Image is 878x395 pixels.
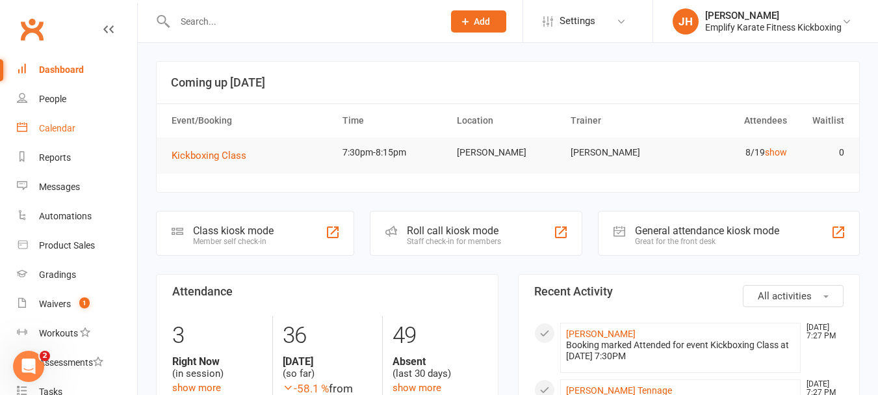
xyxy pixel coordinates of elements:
span: 1 [79,297,90,308]
div: Automations [39,211,92,221]
a: Reports [17,143,137,172]
input: Search... [171,12,434,31]
a: Calendar [17,114,137,143]
a: Clubworx [16,13,48,46]
div: Class kiosk mode [193,225,274,237]
div: Workouts [39,328,78,338]
a: show more [172,382,221,394]
a: Automations [17,202,137,231]
span: All activities [758,290,812,302]
time: [DATE] 7:27 PM [800,323,843,340]
span: Kickboxing Class [172,150,246,161]
div: (in session) [172,355,263,380]
a: Product Sales [17,231,137,260]
div: (last 30 days) [393,355,482,380]
a: Gradings [17,260,137,290]
td: [PERSON_NAME] [451,137,565,168]
a: Waivers 1 [17,290,137,319]
div: JH [673,8,699,34]
div: Roll call kiosk mode [407,225,501,237]
a: [PERSON_NAME] [566,329,636,339]
th: Time [337,104,451,137]
a: show [765,147,787,157]
button: Add [451,10,506,33]
button: Kickboxing Class [172,148,255,163]
button: All activities [743,285,844,307]
div: 3 [172,316,263,355]
td: 8/19 [679,137,794,168]
div: Great for the front desk [635,237,779,246]
div: Waivers [39,299,71,309]
div: Member self check-in [193,237,274,246]
div: [PERSON_NAME] [705,10,842,21]
a: Messages [17,172,137,202]
div: 49 [393,316,482,355]
span: -58.1 % [283,382,329,395]
h3: Recent Activity [534,285,844,298]
th: Event/Booking [166,104,337,137]
div: (so far) [283,355,372,380]
h3: Attendance [172,285,482,298]
div: Booking marked Attended for event Kickboxing Class at [DATE] 7:30PM [566,340,795,362]
div: Assessments [39,357,103,368]
div: Gradings [39,269,76,280]
th: Waitlist [793,104,850,137]
th: Trainer [565,104,679,137]
span: 2 [40,351,50,361]
div: Dashboard [39,64,84,75]
th: Location [451,104,565,137]
span: Settings [560,7,595,36]
div: Reports [39,152,71,163]
div: People [39,94,66,104]
td: 0 [793,137,850,168]
div: Staff check-in for members [407,237,501,246]
td: [PERSON_NAME] [565,137,679,168]
a: People [17,85,137,114]
div: Messages [39,182,80,192]
a: Assessments [17,348,137,377]
a: Dashboard [17,55,137,85]
th: Attendees [679,104,794,137]
strong: Absent [393,355,482,368]
div: 36 [283,316,372,355]
div: Emplify Karate Fitness Kickboxing [705,21,842,33]
div: Product Sales [39,240,95,251]
td: 7:30pm-8:15pm [337,137,451,168]
strong: [DATE] [283,355,372,368]
iframe: Intercom live chat [13,351,44,382]
h3: Coming up [DATE] [171,76,845,89]
span: Add [474,16,490,27]
a: show more [393,382,441,394]
div: Calendar [39,123,75,133]
div: General attendance kiosk mode [635,225,779,237]
strong: Right Now [172,355,263,368]
a: Workouts [17,319,137,348]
